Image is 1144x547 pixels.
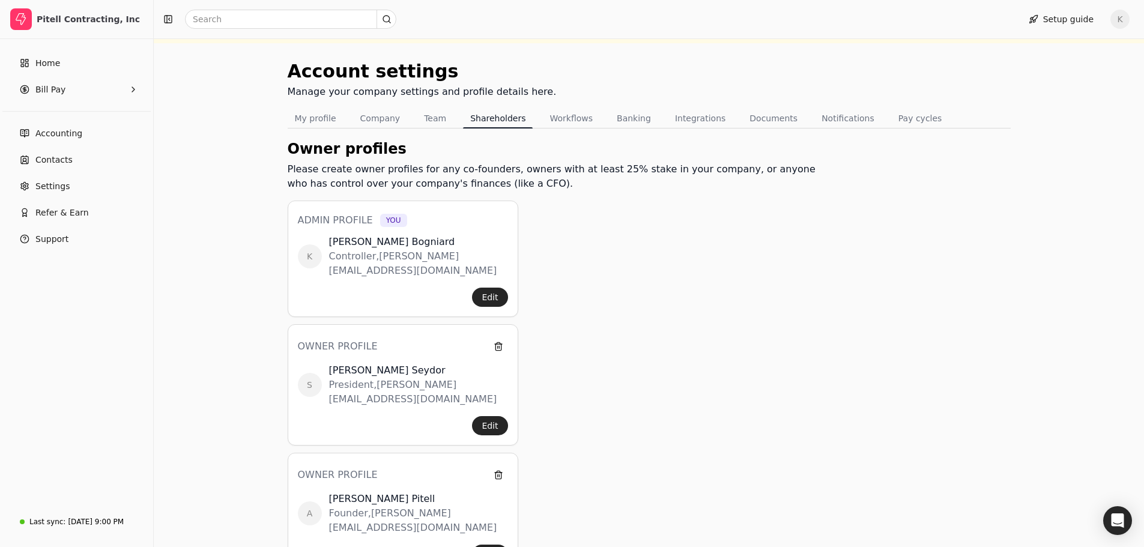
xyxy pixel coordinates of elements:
a: Home [5,51,148,75]
button: Refer & Earn [5,201,148,225]
button: Pay cycles [891,109,949,128]
button: Edit [472,416,507,435]
button: Notifications [814,109,882,128]
span: Accounting [35,127,82,140]
div: Pitell Contracting, Inc [37,13,143,25]
div: Account settings [288,58,557,85]
span: A [298,501,322,525]
span: You [386,215,401,226]
button: Bill Pay [5,77,148,101]
button: My profile [288,109,344,128]
div: Owner profiles [288,138,826,160]
div: Manage your company settings and profile details here. [288,85,557,99]
h3: Owner profile [298,337,378,356]
span: S [298,373,322,397]
a: Last sync:[DATE] 9:00 PM [5,511,148,533]
div: President , [PERSON_NAME][EMAIL_ADDRESS][DOMAIN_NAME] [329,378,508,406]
div: [PERSON_NAME] Bogniard [329,235,508,249]
span: Bill Pay [35,83,65,96]
h3: Admin profile [298,213,407,228]
div: [PERSON_NAME] Seydor [329,363,508,378]
div: Open Intercom Messenger [1103,506,1132,535]
button: Team [417,109,453,128]
button: Company [353,109,408,128]
div: Last sync: [29,516,65,527]
button: Workflows [542,109,600,128]
span: Settings [35,180,70,193]
a: Accounting [5,121,148,145]
button: Shareholders [463,109,533,128]
input: Search [185,10,396,29]
button: Support [5,227,148,251]
button: Integrations [668,109,733,128]
div: Founder , [PERSON_NAME][EMAIL_ADDRESS][DOMAIN_NAME] [329,506,508,535]
span: Refer & Earn [35,207,89,219]
h3: Owner profile [298,465,378,485]
span: Home [35,57,60,70]
button: Edit [472,288,507,307]
button: Documents [742,109,805,128]
button: Setup guide [1019,10,1103,29]
span: K [298,244,322,268]
div: Please create owner profiles for any co-founders, owners with at least 25% stake in your company,... [288,162,826,191]
div: [PERSON_NAME] Pitell [329,492,508,506]
a: Settings [5,174,148,198]
button: K [1110,10,1130,29]
nav: Tabs [288,109,1011,128]
div: [DATE] 9:00 PM [68,516,124,527]
span: Support [35,233,68,246]
div: Controller , [PERSON_NAME][EMAIL_ADDRESS][DOMAIN_NAME] [329,249,508,278]
a: Contacts [5,148,148,172]
button: Banking [610,109,658,128]
span: Contacts [35,154,73,166]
